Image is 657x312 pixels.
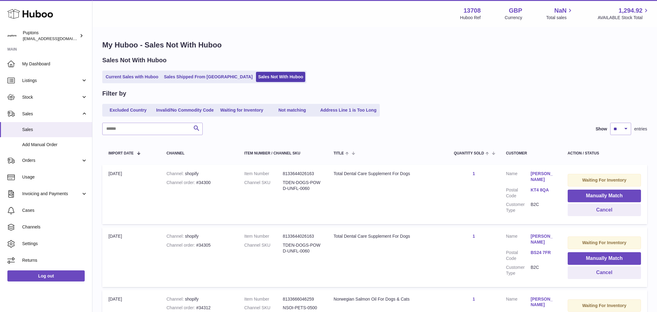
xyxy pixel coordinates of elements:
[582,303,626,308] strong: Waiting For Inventory
[283,180,321,191] dd: TDEN-DOGS-POWD-UNFL-0060
[454,151,484,155] span: Quantity Sold
[256,72,305,82] a: Sales Not With Huboo
[531,296,555,308] a: [PERSON_NAME]
[506,233,531,247] dt: Name
[334,233,442,239] div: Total Dental Care Supplement For Dogs
[22,127,87,133] span: Sales
[554,6,566,15] span: NaN
[22,207,87,213] span: Cases
[167,243,197,248] strong: Channel order
[167,171,232,177] div: shopify
[472,297,475,302] a: 1
[582,240,626,245] strong: Waiting For Inventory
[22,94,81,100] span: Stock
[531,202,555,213] dd: B2C
[7,31,17,40] img: hello@puptons.com
[244,296,283,302] dt: Item Number
[283,171,321,177] dd: 8133644026163
[568,204,641,216] button: Cancel
[318,105,379,115] a: Address Line 1 is Too Long
[334,151,344,155] span: Title
[22,174,87,180] span: Usage
[334,171,442,177] div: Total Dental Care Supplement For Dogs
[244,151,321,155] div: Item Number / Channel SKU
[22,61,87,67] span: My Dashboard
[596,126,607,132] label: Show
[162,72,255,82] a: Sales Shipped From [GEOGRAPHIC_DATA]
[472,171,475,176] a: 1
[7,270,85,281] a: Log out
[531,233,555,245] a: [PERSON_NAME]
[244,305,283,311] dt: Channel SKU
[244,242,283,254] dt: Channel SKU
[283,233,321,239] dd: 8133644026163
[167,234,185,239] strong: Channel
[506,171,531,184] dt: Name
[102,56,167,64] h2: Sales Not With Huboo
[103,105,153,115] a: Excluded Country
[283,296,321,302] dd: 8133666046259
[598,15,650,21] span: AVAILABLE Stock Total
[506,151,555,155] div: Customer
[22,224,87,230] span: Channels
[108,151,134,155] span: Import date
[568,151,641,155] div: Action / Status
[634,126,647,132] span: entries
[167,305,232,311] div: #34312
[618,6,643,15] span: 1,294.92
[102,40,647,50] h1: My Huboo - Sales Not With Huboo
[167,242,232,248] div: #34305
[22,111,81,117] span: Sales
[22,142,87,148] span: Add Manual Order
[154,105,216,115] a: Invalid/No Commodity Code
[22,191,81,197] span: Invoicing and Payments
[167,180,232,186] div: #34300
[244,180,283,191] dt: Channel SKU
[23,36,91,41] span: [EMAIL_ADDRESS][DOMAIN_NAME]
[568,252,641,265] button: Manually Match
[531,265,555,276] dd: B2C
[546,6,574,21] a: NaN Total sales
[460,15,481,21] div: Huboo Ref
[167,297,185,302] strong: Channel
[506,187,531,199] dt: Postal Code
[531,187,555,193] a: KT4 8QA
[102,89,126,98] h2: Filter by
[506,296,531,310] dt: Name
[568,190,641,202] button: Manually Match
[505,15,522,21] div: Currency
[334,296,442,302] div: Norwegian Salmon Oil For Dogs & Cats
[167,151,232,155] div: Channel
[22,78,81,84] span: Listings
[102,227,160,287] td: [DATE]
[167,296,232,302] div: shopify
[506,202,531,213] dt: Customer Type
[509,6,522,15] strong: GBP
[472,234,475,239] a: 1
[546,15,574,21] span: Total sales
[167,171,185,176] strong: Channel
[268,105,317,115] a: Not matching
[568,266,641,279] button: Cancel
[531,250,555,256] a: BS24 7FR
[167,305,197,310] strong: Channel order
[22,158,81,163] span: Orders
[531,171,555,183] a: [PERSON_NAME]
[598,6,650,21] a: 1,294.92 AVAILABLE Stock Total
[22,241,87,247] span: Settings
[244,171,283,177] dt: Item Number
[22,257,87,263] span: Returns
[506,250,531,261] dt: Postal Code
[244,233,283,239] dt: Item Number
[283,305,321,311] dd: NSOI-PETS-0500
[103,72,160,82] a: Current Sales with Huboo
[283,242,321,254] dd: TDEN-DOGS-POWD-UNFL-0060
[582,178,626,183] strong: Waiting For Inventory
[506,265,531,276] dt: Customer Type
[217,105,266,115] a: Waiting for Inventory
[102,165,160,224] td: [DATE]
[167,180,197,185] strong: Channel order
[23,30,78,42] div: Puptons
[167,233,232,239] div: shopify
[464,6,481,15] strong: 13708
